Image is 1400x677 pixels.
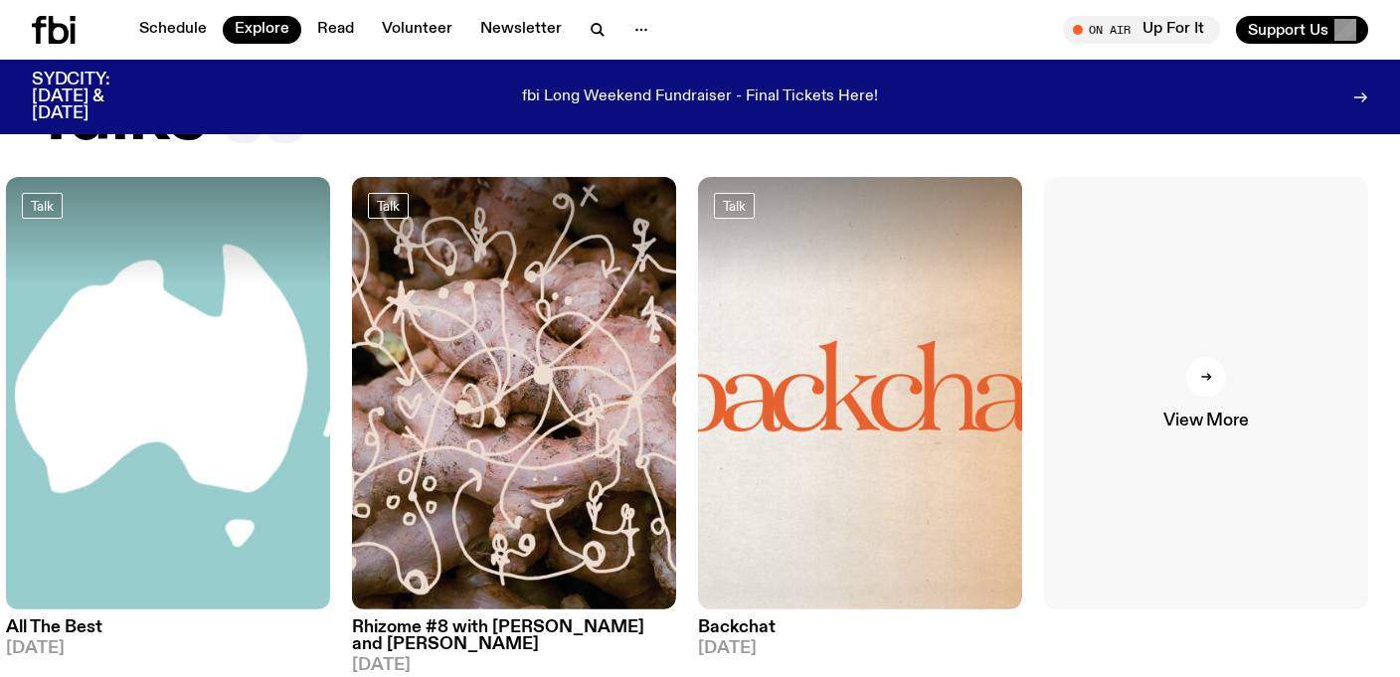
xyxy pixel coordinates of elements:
a: All The Best[DATE] [6,609,330,657]
a: Talk [368,193,409,219]
span: [DATE] [352,657,676,674]
h2: Talks [32,80,206,155]
a: Schedule [127,16,219,44]
a: Newsletter [468,16,574,44]
a: Read [305,16,366,44]
h3: All The Best [6,619,330,636]
span: Talk [723,198,746,213]
h3: Backchat [698,619,1022,636]
span: [DATE] [698,640,1022,657]
p: fbi Long Weekend Fundraiser - Final Tickets Here! [522,88,878,106]
img: A close up picture of a bunch of ginger roots. Yellow squiggles with arrows, hearts and dots are ... [352,177,676,609]
span: View More [1163,413,1248,429]
a: View More [1044,177,1368,609]
span: Talk [377,198,400,213]
h3: Rhizome #8 with [PERSON_NAME] and [PERSON_NAME] [352,619,676,653]
span: Talk [31,198,54,213]
h3: SYDCITY: [DATE] & [DATE] [32,72,159,122]
a: Talk [714,193,755,219]
a: Rhizome #8 with [PERSON_NAME] and [PERSON_NAME][DATE] [352,609,676,674]
a: Backchat[DATE] [698,609,1022,657]
a: Volunteer [370,16,464,44]
button: Support Us [1236,16,1368,44]
span: [DATE] [6,640,330,657]
a: Explore [223,16,301,44]
span: Support Us [1248,21,1328,39]
button: On AirUp For It [1063,16,1220,44]
a: Talk [22,193,63,219]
